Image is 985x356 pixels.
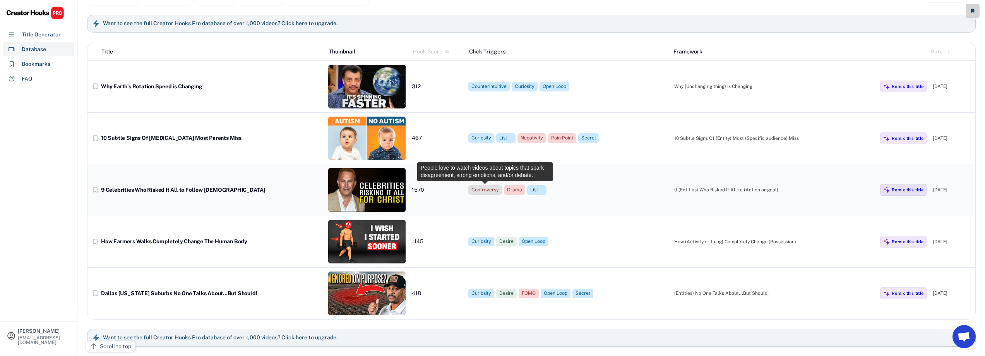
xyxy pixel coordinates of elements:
div: Curiosity [515,83,534,90]
div: Secret [581,135,596,141]
div: Remix this title [892,291,923,296]
div: 418 [412,290,462,297]
div: Secret [576,290,590,297]
div: Why (Unchanging thing) is Changing [674,83,874,90]
div: Curiosity [471,135,491,141]
img: thumbnail%20%2872%29.jpg [328,117,406,160]
div: Curiosity [471,290,491,297]
div: Thumbnail [329,48,406,56]
div: Desire [499,290,514,297]
img: MagicMajor%20%28Purple%29.svg [883,83,890,90]
div: Title Generator [22,31,61,39]
div: Desire [499,238,514,245]
div: FAQ [22,75,33,83]
div: [DATE] [933,290,971,297]
div: Pain Point [551,135,573,141]
div: Dallas [US_STATE] Suburbs No One Talks About...But Should! [101,290,322,297]
img: CHPRO%20Logo.svg [6,6,64,20]
img: thumbnail%20%2862%29.jpg [328,65,406,108]
div: [DATE] [933,135,971,142]
div: 467 [412,135,462,142]
div: 1570 [412,187,462,194]
div: Date [930,48,943,56]
div: Negativity [521,135,543,141]
div: Open Loop [544,290,567,297]
button: bookmark_border [91,134,99,142]
button: bookmark_border [91,186,99,194]
div: Open Loop [522,238,545,245]
div: Why Earth’s Rotation Speed is Changing [101,83,322,90]
div: Scroll to top [100,342,131,351]
div: FOMO [522,290,536,297]
img: MagicMajor%20%28Purple%29.svg [883,238,890,245]
div: 10 Subtle Signs Of [MEDICAL_DATA] Most Parents Miss [101,135,322,142]
button: bookmark_border [91,238,99,246]
button: bookmark_border [91,83,99,90]
a: Bate-papo aberto [952,325,976,348]
div: Hook Score [413,48,442,56]
div: Remix this title [892,136,923,141]
img: MagicMajor%20%28Purple%29.svg [883,135,890,142]
img: MagicMajor%20%28Purple%29.svg [883,290,890,297]
div: [EMAIL_ADDRESS][DOMAIN_NAME] [18,335,70,345]
div: Database [22,45,46,53]
div: Open Loop [543,83,566,90]
div: Framework [673,48,872,56]
div: 1145 [412,238,462,245]
div: Remix this title [892,84,923,89]
div: Counterintuitive [471,83,507,90]
div: [PERSON_NAME] [18,328,70,334]
div: 10 Subtle Signs Of (Entity) Most (Specific audience) Miss [674,135,874,142]
div: 9 Celebrities Who Risked It All to Follow [DEMOGRAPHIC_DATA] [101,187,322,194]
div: Drama [507,187,522,193]
div: List [499,135,512,141]
img: thumbnail%20%2869%29.jpg [328,168,406,212]
div: How Farmers Walks Completely Change The Human Body [101,238,322,245]
button: bookmark_border [91,289,99,297]
div: Curiosity [471,238,491,245]
div: How (Activity or thing) Completely Change (Possession) [674,238,874,245]
h6: Want to see the full Creator Hooks Pro database of over 1,000 videos? Click here to upgrade. [103,334,337,341]
div: Click Triggers [469,48,667,56]
div: (Entities) No One Talks About...But Should! [674,290,874,297]
div: Controversy [471,187,499,193]
div: [DATE] [933,83,971,90]
div: 312 [412,83,462,90]
div: List [530,187,543,193]
div: 9 (Entities) Who Risked It All to (Action or goal) [674,186,874,193]
h6: Want to see the full Creator Hooks Pro database of over 1,000 videos? Click here to upgrade. [103,20,337,27]
img: thumbnail%20%2870%29.jpg [328,272,406,315]
div: Remix this title [892,239,923,244]
div: Bookmarks [22,60,50,68]
img: MagicMajor%20%28Purple%29.svg [883,186,890,193]
div: Title [101,48,113,56]
div: Remix this title [892,187,923,193]
img: thumbnail%20%2873%29.jpg [328,220,406,264]
div: [DATE] [933,238,971,245]
div: [DATE] [933,186,971,193]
